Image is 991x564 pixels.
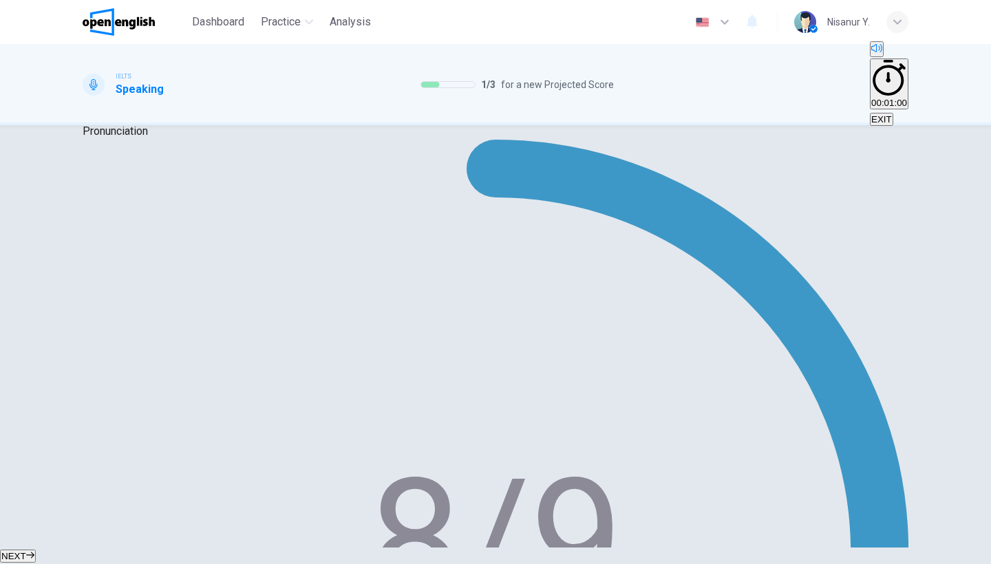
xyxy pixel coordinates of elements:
span: IELTS [116,72,131,81]
button: Dashboard [187,10,250,34]
img: Profile picture [794,11,816,33]
div: Mute [870,41,908,58]
div: Nisanur Y. [827,14,870,30]
span: Analysis [330,14,371,30]
span: Practice [261,14,301,30]
div: Hide [870,58,908,111]
span: Pronunciation [83,124,148,138]
button: EXIT [870,113,893,126]
h1: Speaking [116,81,164,98]
img: OpenEnglish logo [83,8,155,36]
span: EXIT [871,114,892,124]
a: OpenEnglish logo [83,8,187,36]
button: 00:01:00 [870,58,908,109]
button: Analysis [324,10,376,34]
span: for a new Projected Score [501,76,614,93]
span: 1 / 3 [481,76,495,93]
span: 00:01:00 [871,98,907,108]
span: NEXT [1,551,26,561]
img: en [694,17,711,28]
span: Dashboard [192,14,244,30]
button: Practice [255,10,319,34]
